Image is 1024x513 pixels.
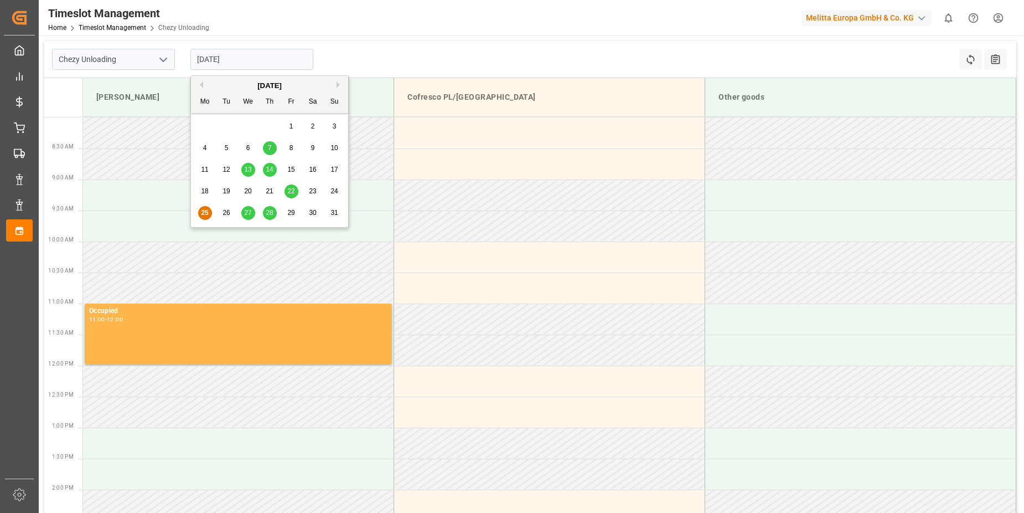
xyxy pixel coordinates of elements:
span: 21 [266,187,273,195]
div: Choose Wednesday, August 27th, 2025 [241,206,255,220]
span: 3 [333,122,337,130]
div: Choose Friday, August 1st, 2025 [285,120,298,134]
div: 12:00 [107,317,123,322]
span: 26 [223,209,230,217]
span: 16 [309,166,316,173]
div: Choose Thursday, August 28th, 2025 [263,206,277,220]
span: 8 [289,144,293,152]
div: [DATE] [191,80,348,91]
span: 9:30 AM [52,206,74,212]
span: 10:30 AM [48,268,74,274]
div: Choose Saturday, August 9th, 2025 [306,141,320,155]
span: 19 [223,187,230,195]
div: Choose Sunday, August 17th, 2025 [328,163,342,177]
div: Tu [220,95,234,109]
span: 24 [330,187,338,195]
a: Home [48,24,66,32]
span: 30 [309,209,316,217]
span: 2:00 PM [52,485,74,491]
div: Choose Sunday, August 31st, 2025 [328,206,342,220]
div: Choose Thursday, August 7th, 2025 [263,141,277,155]
span: 17 [330,166,338,173]
span: 10:00 AM [48,237,74,243]
span: 31 [330,209,338,217]
input: Type to search/select [52,49,175,70]
span: 8:30 AM [52,143,74,150]
input: DD-MM-YYYY [190,49,313,70]
div: Choose Saturday, August 2nd, 2025 [306,120,320,134]
button: Help Center [961,6,986,30]
span: 23 [309,187,316,195]
div: Choose Monday, August 25th, 2025 [198,206,212,220]
span: 1:00 PM [52,423,74,429]
span: 15 [287,166,294,173]
span: 1:30 PM [52,454,74,460]
div: Timeslot Management [48,5,209,22]
span: 28 [266,209,273,217]
div: Choose Tuesday, August 12th, 2025 [220,163,234,177]
button: Melitta Europa GmbH & Co. KG [801,7,936,28]
span: 7 [268,144,272,152]
div: Choose Thursday, August 14th, 2025 [263,163,277,177]
div: Su [328,95,342,109]
div: We [241,95,255,109]
span: 11 [201,166,208,173]
span: 12:30 PM [48,392,74,398]
span: 29 [287,209,294,217]
span: 4 [203,144,207,152]
div: Choose Monday, August 18th, 2025 [198,184,212,198]
div: Choose Monday, August 11th, 2025 [198,163,212,177]
div: Mo [198,95,212,109]
div: Other goods [714,87,1007,107]
span: 25 [201,209,208,217]
div: Choose Friday, August 8th, 2025 [285,141,298,155]
span: 14 [266,166,273,173]
span: 27 [244,209,251,217]
span: 5 [225,144,229,152]
span: 12:00 PM [48,361,74,367]
span: 11:00 AM [48,299,74,305]
div: Choose Saturday, August 16th, 2025 [306,163,320,177]
div: Choose Tuesday, August 19th, 2025 [220,184,234,198]
a: Timeslot Management [79,24,146,32]
button: open menu [154,51,171,68]
span: 13 [244,166,251,173]
div: Choose Saturday, August 30th, 2025 [306,206,320,220]
div: Choose Saturday, August 23rd, 2025 [306,184,320,198]
div: Choose Wednesday, August 20th, 2025 [241,184,255,198]
div: Choose Sunday, August 24th, 2025 [328,184,342,198]
div: Choose Sunday, August 10th, 2025 [328,141,342,155]
span: 22 [287,187,294,195]
div: Sa [306,95,320,109]
span: 6 [246,144,250,152]
div: - [105,317,107,322]
span: 9:00 AM [52,175,74,181]
span: 11:30 AM [48,330,74,336]
span: 9 [311,144,315,152]
div: Choose Friday, August 15th, 2025 [285,163,298,177]
div: 11:00 [89,317,105,322]
div: Choose Monday, August 4th, 2025 [198,141,212,155]
button: Previous Month [196,81,203,88]
button: show 0 new notifications [936,6,961,30]
div: Melitta Europa GmbH & Co. KG [801,10,932,26]
div: Choose Sunday, August 3rd, 2025 [328,120,342,134]
div: Choose Tuesday, August 26th, 2025 [220,206,234,220]
div: Choose Tuesday, August 5th, 2025 [220,141,234,155]
div: Cofresco PL/[GEOGRAPHIC_DATA] [403,87,696,107]
span: 18 [201,187,208,195]
div: Choose Wednesday, August 6th, 2025 [241,141,255,155]
span: 10 [330,144,338,152]
button: Next Month [337,81,343,88]
div: Choose Wednesday, August 13th, 2025 [241,163,255,177]
span: 2 [311,122,315,130]
div: Fr [285,95,298,109]
div: [PERSON_NAME] [92,87,385,107]
div: Choose Friday, August 22nd, 2025 [285,184,298,198]
div: Choose Friday, August 29th, 2025 [285,206,298,220]
div: Occupied [89,306,387,317]
div: Th [263,95,277,109]
span: 1 [289,122,293,130]
div: month 2025-08 [194,116,345,224]
span: 12 [223,166,230,173]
